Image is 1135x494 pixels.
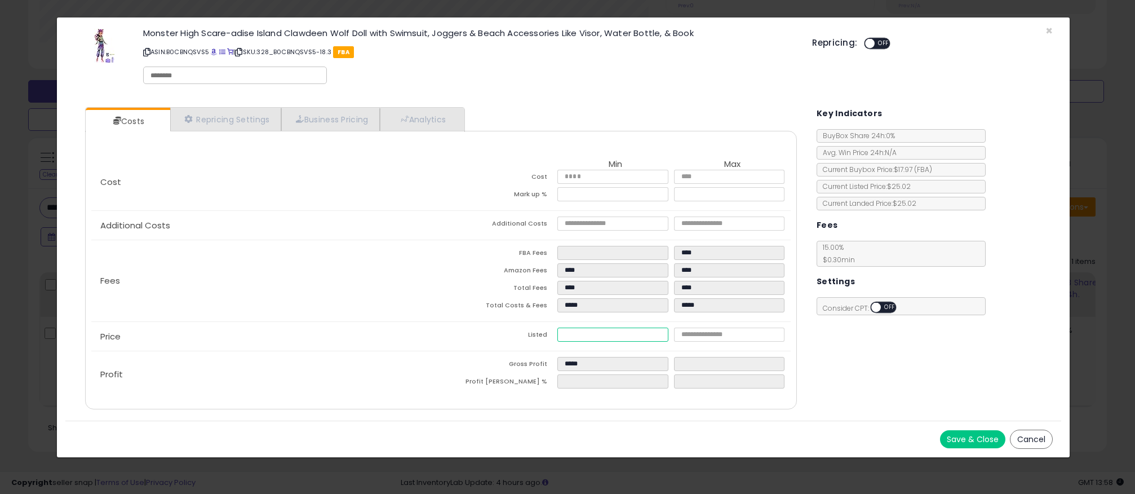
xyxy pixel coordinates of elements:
[817,131,895,140] span: BuyBox Share 24h: 0%
[817,199,916,208] span: Current Landed Price: $25.02
[441,357,557,374] td: Gross Profit
[441,170,557,187] td: Cost
[170,108,282,131] a: Repricing Settings
[143,29,795,37] h3: Monster High Scare-adise Island Clawdeen Wolf Doll with Swimsuit, Joggers & Beach Accessories Lik...
[94,29,114,63] img: 412BspUxR4L._SL60_.jpg
[91,178,441,187] p: Cost
[817,242,855,264] span: 15.00 %
[557,160,674,170] th: Min
[219,47,225,56] a: All offer listings
[441,328,557,345] td: Listed
[86,110,169,133] a: Costs
[817,303,911,313] span: Consider CPT:
[875,39,893,48] span: OFF
[817,255,855,264] span: $0.30 min
[441,374,557,392] td: Profit [PERSON_NAME] %
[281,108,380,131] a: Business Pricing
[441,281,557,298] td: Total Fees
[91,370,441,379] p: Profit
[441,298,557,316] td: Total Costs & Fees
[940,430,1005,448] button: Save & Close
[91,276,441,285] p: Fees
[674,160,791,170] th: Max
[894,165,932,174] span: $17.97
[333,46,354,58] span: FBA
[143,43,795,61] p: ASIN: B0CBNQSVS5 | SKU: 328_B0CBNQSVS5-18.3
[817,218,838,232] h5: Fees
[1045,23,1053,39] span: ×
[1010,430,1053,449] button: Cancel
[817,165,932,174] span: Current Buybox Price:
[441,217,557,234] td: Additional Costs
[817,148,897,157] span: Avg. Win Price 24h: N/A
[91,332,441,341] p: Price
[211,47,217,56] a: BuyBox page
[914,165,932,174] span: ( FBA )
[441,187,557,205] td: Mark up %
[227,47,233,56] a: Your listing only
[441,246,557,263] td: FBA Fees
[441,263,557,281] td: Amazon Fees
[817,107,883,121] h5: Key Indicators
[380,108,463,131] a: Analytics
[817,275,855,289] h5: Settings
[91,221,441,230] p: Additional Costs
[881,303,899,312] span: OFF
[812,38,857,47] h5: Repricing:
[817,182,911,191] span: Current Listed Price: $25.02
